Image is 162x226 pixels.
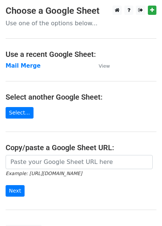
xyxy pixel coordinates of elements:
[6,6,156,16] h3: Choose a Google Sheet
[6,171,82,176] small: Example: [URL][DOMAIN_NAME]
[6,50,156,59] h4: Use a recent Google Sheet:
[6,19,156,27] p: Use one of the options below...
[6,155,153,169] input: Paste your Google Sheet URL here
[91,62,110,69] a: View
[6,185,25,197] input: Next
[6,93,156,101] h4: Select another Google Sheet:
[99,63,110,69] small: View
[6,62,41,69] a: Mail Merge
[6,107,34,119] a: Select...
[6,143,156,152] h4: Copy/paste a Google Sheet URL:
